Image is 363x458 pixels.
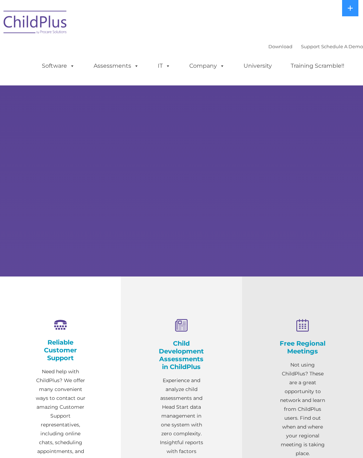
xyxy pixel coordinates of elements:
a: Assessments [86,59,146,73]
a: Company [182,59,232,73]
font: | [268,44,363,49]
a: Software [35,59,82,73]
h4: Reliable Customer Support [35,339,85,362]
a: Training Scramble!! [284,59,351,73]
a: Support [301,44,320,49]
h4: Free Regional Meetings [278,340,328,355]
p: Not using ChildPlus? These are a great opportunity to network and learn from ChildPlus users. Fin... [278,361,328,458]
a: IT [151,59,178,73]
h4: Child Development Assessments in ChildPlus [156,340,206,371]
a: Schedule A Demo [321,44,363,49]
a: University [236,59,279,73]
a: Download [268,44,292,49]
